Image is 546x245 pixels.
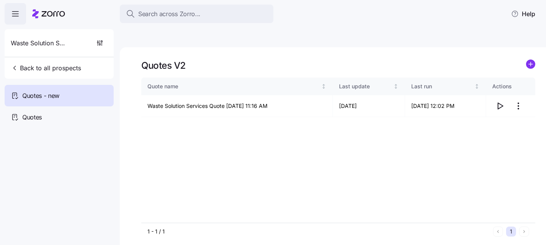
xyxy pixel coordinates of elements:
span: Quotes [22,113,42,122]
button: Previous page [493,227,503,237]
div: Last update [339,82,392,91]
div: 1 - 1 / 1 [147,228,490,235]
td: [DATE] 12:02 PM [405,95,486,117]
span: Quotes - new [22,91,60,101]
div: Quote name [147,82,320,91]
button: Search across Zorro... [120,5,273,23]
div: Not sorted [474,84,480,89]
div: Last run [411,82,473,91]
span: Back to all prospects [11,63,81,73]
button: 1 [506,227,516,237]
div: Not sorted [393,84,399,89]
th: Quote nameNot sorted [141,78,333,95]
button: Next page [519,227,529,237]
button: Help [505,6,541,22]
span: Help [511,9,535,18]
div: Not sorted [321,84,326,89]
td: [DATE] [333,95,405,117]
button: Back to all prospects [8,60,84,76]
a: add icon [526,60,535,71]
a: Quotes - new [5,85,114,106]
svg: add icon [526,60,535,69]
td: Waste Solution Services Quote [DATE] 11:16 AM [141,95,333,117]
th: Last updateNot sorted [333,78,405,95]
th: Last runNot sorted [405,78,486,95]
a: Quotes [5,106,114,128]
h1: Quotes V2 [141,60,186,71]
span: Search across Zorro... [138,9,200,19]
span: Waste Solution Services [11,38,66,48]
div: Actions [492,82,529,91]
